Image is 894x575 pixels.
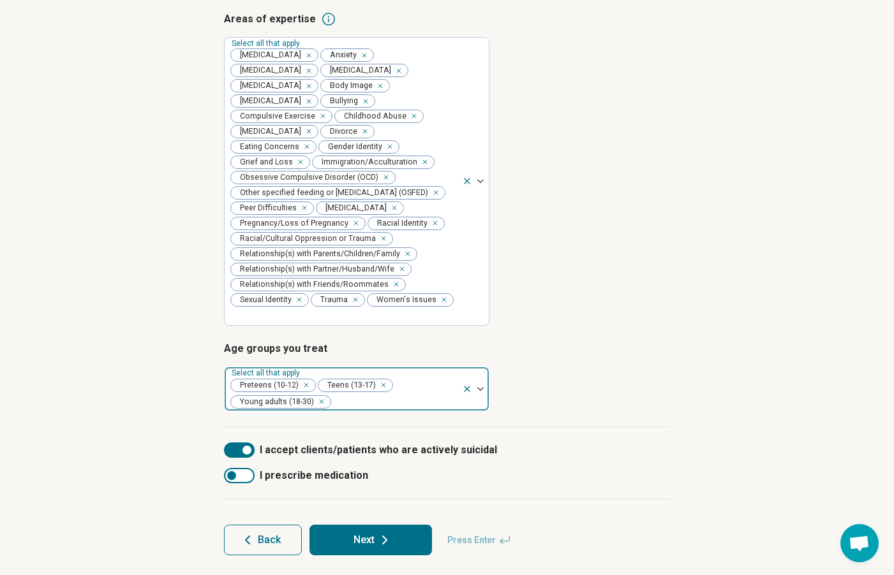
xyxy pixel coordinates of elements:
[232,369,302,378] label: Select all that apply
[321,126,361,138] span: Divorce
[231,294,295,306] span: Sexual Identity
[232,39,302,48] label: Select all that apply
[440,525,519,555] span: Press Enter
[321,80,376,92] span: Body Image
[311,294,352,306] span: Trauma
[335,110,410,122] span: Childhood Abuse
[318,379,380,391] span: Teens (13-17)
[231,263,398,275] span: Relationship(s) with Partner/Husband/Wife
[231,64,305,76] span: [MEDICAL_DATA]
[231,80,305,92] span: [MEDICAL_DATA]
[231,187,432,199] span: Other specified feeding or [MEDICAL_DATA] (OSFED)
[313,156,421,168] span: Immigration/Acculturation
[840,524,879,562] div: Open chat
[321,49,361,61] span: Anxiety
[231,49,305,61] span: [MEDICAL_DATA]
[231,171,382,184] span: Obsessive Compulsive Disorder (OCD)
[231,202,301,214] span: Peer Difficulties
[319,141,386,153] span: Gender Identity
[231,217,352,229] span: Pregnancy/Loss of Pregnancy
[368,294,440,306] span: Women's Issues
[224,525,302,555] button: Back
[317,202,391,214] span: [MEDICAL_DATA]
[231,396,318,408] span: Young adults (18-30)
[231,141,303,153] span: Eating Concerns
[309,525,432,555] button: Next
[224,341,671,356] h3: Age groups you treat
[231,156,297,168] span: Grief and Loss
[368,217,431,229] span: Racial Identity
[231,379,302,391] span: Preteens (10-12)
[260,442,497,458] span: I accept clients/patients who are actively suicidal
[321,64,395,76] span: [MEDICAL_DATA]
[260,468,368,483] span: I prescribe medication
[231,279,392,291] span: Relationship(s) with Friends/Roommates
[231,248,404,260] span: Relationship(s) with Parents/Children/Family
[231,233,380,245] span: Racial/Cultural Oppression or Trauma
[231,95,305,107] span: [MEDICAL_DATA]
[321,95,362,107] span: Bullying
[258,535,281,545] span: Back
[231,126,305,138] span: [MEDICAL_DATA]
[231,110,319,122] span: Compulsive Exercise
[224,11,671,27] h3: Areas of expertise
